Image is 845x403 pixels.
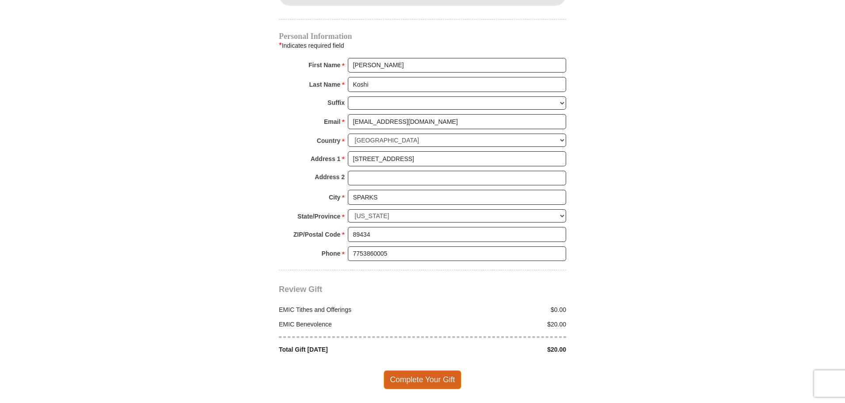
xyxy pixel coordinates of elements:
div: $0.00 [422,305,571,315]
div: Total Gift [DATE] [274,345,423,354]
div: Indicates required field [279,40,566,51]
strong: Phone [322,247,341,260]
div: $20.00 [422,320,571,329]
div: $20.00 [422,345,571,354]
div: EMIC Tithes and Offerings [274,305,423,315]
div: EMIC Benevolence [274,320,423,329]
span: Complete Your Gift [384,370,462,389]
strong: Country [317,134,341,147]
strong: Last Name [309,78,341,91]
strong: Suffix [327,96,345,109]
strong: Address 1 [311,153,341,165]
strong: City [329,191,340,203]
strong: Address 2 [315,171,345,183]
span: Review Gift [279,285,322,294]
h4: Personal Information [279,33,566,40]
strong: Email [324,115,340,128]
strong: ZIP/Postal Code [293,228,341,241]
strong: State/Province [297,210,340,223]
strong: First Name [308,59,340,71]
